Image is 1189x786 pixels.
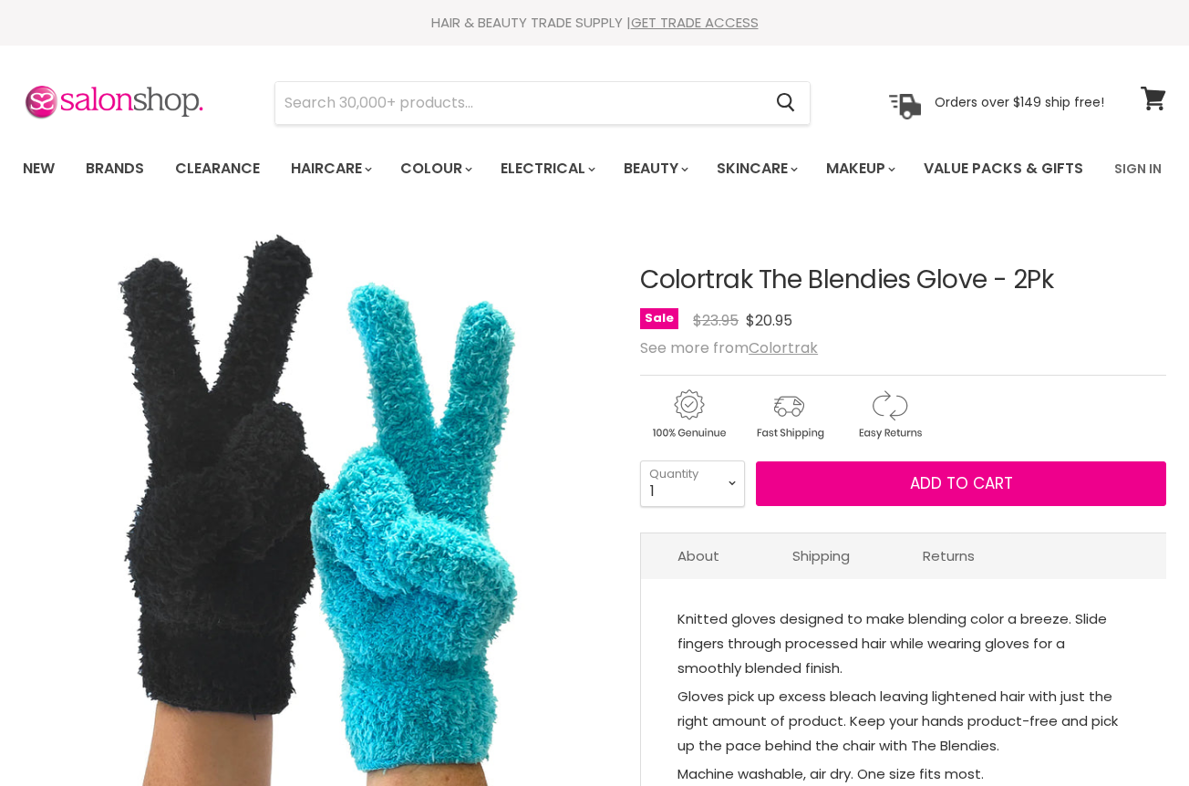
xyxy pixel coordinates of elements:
[9,142,1101,195] ul: Main menu
[275,82,761,124] input: Search
[841,387,937,442] img: returns.gif
[387,150,483,188] a: Colour
[886,533,1011,578] a: Returns
[640,387,737,442] img: genuine.gif
[640,337,818,358] span: See more from
[746,310,792,331] span: $20.95
[277,150,383,188] a: Haircare
[640,460,745,506] select: Quantity
[1103,150,1173,188] a: Sign In
[631,13,759,32] a: GET TRADE ACCESS
[677,687,1118,755] span: Gloves pick up excess bleach leaving lightened hair with just the right amount of product. Keep y...
[677,609,1107,677] span: Knitted gloves designed to make blending color a breeze. Slide fingers through processed hair whi...
[740,387,837,442] img: shipping.gif
[640,308,678,329] span: Sale
[161,150,274,188] a: Clearance
[9,150,68,188] a: New
[610,150,699,188] a: Beauty
[693,310,739,331] span: $23.95
[703,150,809,188] a: Skincare
[935,94,1104,110] p: Orders over $149 ship free!
[640,266,1166,295] h1: Colortrak The Blendies Glove - 2Pk
[812,150,906,188] a: Makeup
[749,337,818,358] a: Colortrak
[274,81,811,125] form: Product
[677,764,984,783] span: Machine washable, air dry. One size fits most.
[756,461,1166,507] button: Add to cart
[487,150,606,188] a: Electrical
[72,150,158,188] a: Brands
[910,150,1097,188] a: Value Packs & Gifts
[641,533,756,578] a: About
[756,533,886,578] a: Shipping
[761,82,810,124] button: Search
[910,472,1013,494] span: Add to cart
